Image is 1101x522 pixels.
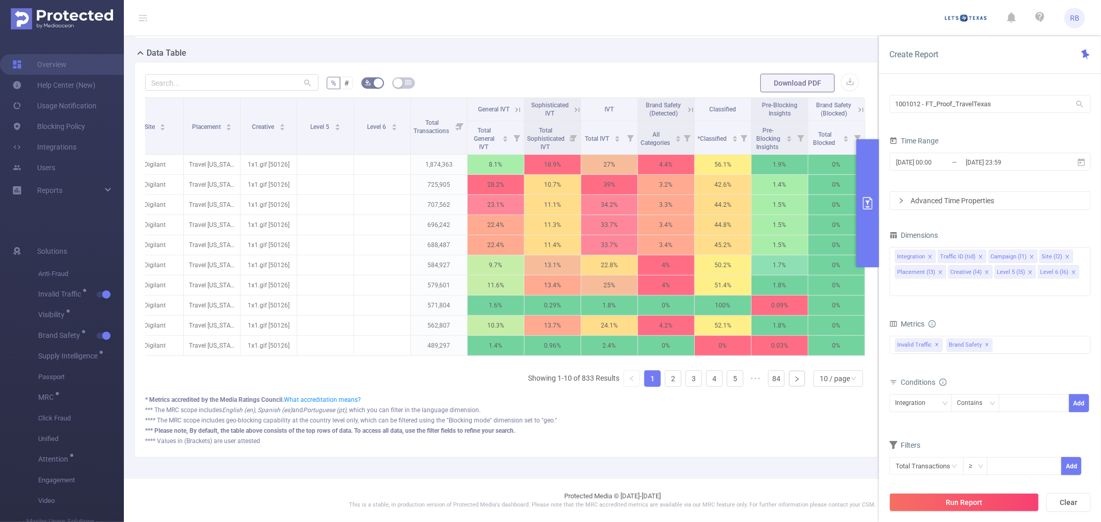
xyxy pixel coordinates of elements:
span: Supply Intelligence [38,352,101,360]
p: 0% [808,175,865,194]
a: What accreditation means? [284,396,361,403]
i: icon: caret-up [160,122,166,125]
div: Contains [957,395,990,412]
span: IVT [605,106,614,113]
i: icon: caret-up [675,134,681,137]
p: 0.96% [524,336,581,355]
span: ✕ [985,339,990,351]
i: icon: right [898,198,904,204]
i: icon: caret-down [226,126,232,129]
p: 1.6% [468,296,524,315]
li: Previous Page [624,370,640,387]
p: 1x1.gif [50126] [241,296,297,315]
p: 22.8% [581,255,637,275]
p: 562,807 [411,316,467,335]
i: icon: caret-up [503,134,508,137]
span: Sophisticated IVT [531,102,569,117]
span: Brand Safety [38,332,84,339]
p: 0% [808,336,865,355]
p: 56.1% [695,155,751,174]
span: Attention [38,455,72,463]
a: 84 [769,371,784,386]
div: Sort [614,134,620,140]
p: 1.5% [752,215,808,235]
span: Anti-Fraud [38,264,124,284]
p: 11.3% [524,215,581,235]
i: English (en), Spanish (es) [222,406,292,414]
i: icon: caret-down [391,126,397,129]
p: 1.9% [752,155,808,174]
i: icon: caret-down [732,138,738,141]
p: 45.2% [695,235,751,255]
p: 51.4% [695,275,751,295]
p: Travel [US_STATE] FY25_Audio_Digilant_Adults_Streaming Audio - iHeartRadio_NATL EXCL TX_1x1 [8796... [184,215,240,235]
p: 0% [808,195,865,215]
i: icon: caret-up [334,122,340,125]
p: 4% [638,255,694,275]
p: Digilant [127,215,183,235]
p: 42.6% [695,175,751,194]
i: icon: left [629,376,635,382]
p: Travel [US_STATE] FY25_Audio_Digilant_Adults_Streaming Audio - Spotify_NATL EXCL TX_1x1 [8796251] [184,336,240,355]
i: icon: caret-up [732,134,738,137]
span: Level 6 [367,123,388,130]
span: % [331,79,336,87]
i: icon: close [938,270,943,276]
i: icon: close [978,254,983,260]
i: icon: caret-down [503,138,508,141]
b: * Metrics accredited by the Media Ratings Council. [145,396,284,403]
div: Sort [675,134,681,140]
p: 1.4% [752,175,808,194]
p: Digilant [127,255,183,275]
div: Sort [279,122,285,128]
p: 10.3% [468,316,524,335]
span: Video [38,491,124,511]
p: Travel [US_STATE] FY25_Digital_Digilant_Adults_Social Display - Cross Device_NATL EXCL TX_1x1 [87... [184,296,240,315]
span: Time Range [889,137,938,145]
span: Solutions [37,241,67,262]
p: 33.7% [581,215,637,235]
span: Pre-Blocking Insights [756,127,780,151]
i: icon: caret-up [226,122,232,125]
p: 27% [581,155,637,174]
p: 0.29% [524,296,581,315]
li: 84 [768,370,785,387]
a: Overview [12,54,67,75]
p: Digilant [127,316,183,335]
p: Travel [US_STATE] FY25_Audio_Digilant_Budget Travelers_Streaming Audio: Shake Me Unit - RON_NATL ... [184,316,240,335]
p: 489,297 [411,336,467,355]
p: 1x1.gif [50126] [241,215,297,235]
i: icon: caret-up [843,134,849,137]
div: Sort [502,134,508,140]
i: icon: down [990,400,996,407]
li: 3 [685,370,702,387]
div: Integration [897,250,925,264]
span: Total IVT [585,135,611,142]
p: This is a stable, in production version of Protected Media's dashboard. Please note that the MRC ... [150,501,1075,510]
span: Total Sophisticated IVT [527,127,565,151]
p: Travel [US_STATE] FY25_Audio_Digilant_Families_Streaming Audio - iHeartRadio_NATL EXCL TX_1x1 [87... [184,235,240,255]
li: Traffic ID (tid) [938,250,986,263]
span: Total General IVT [474,127,495,151]
i: icon: caret-down [615,138,620,141]
p: 0% [695,336,751,355]
span: MRC [38,394,57,401]
p: 1x1.gif [50126] [241,255,297,275]
p: 11.1% [524,195,581,215]
input: Start date [895,155,979,169]
i: Filter menu [453,98,467,154]
p: Digilant [127,296,183,315]
span: Invalid Traffic [38,290,85,298]
p: 22.4% [468,215,524,235]
i: icon: caret-down [334,126,340,129]
span: Site [145,123,156,130]
li: 1 [644,370,661,387]
span: Classified [710,106,737,113]
a: 3 [686,371,701,386]
span: Unified [38,429,124,449]
i: icon: caret-down [843,138,849,141]
footer: Protected Media © [DATE]-[DATE] [124,478,1101,522]
p: 11.4% [524,235,581,255]
div: ≥ [969,458,980,475]
input: End date [965,155,1048,169]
